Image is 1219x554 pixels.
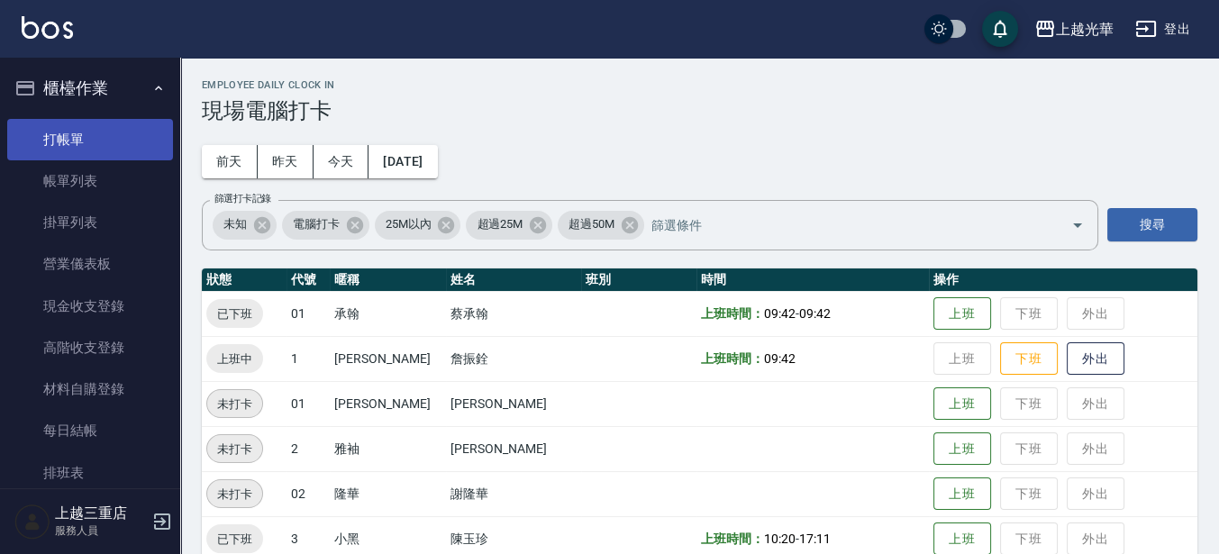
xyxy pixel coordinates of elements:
[799,306,831,321] span: 09:42
[7,410,173,451] a: 每日結帳
[287,426,331,471] td: 2
[701,531,764,546] b: 上班時間：
[207,440,262,459] span: 未打卡
[799,531,831,546] span: 17:11
[202,79,1197,91] h2: Employee Daily Clock In
[7,243,173,285] a: 營業儀表板
[1067,342,1124,376] button: 外出
[933,477,991,511] button: 上班
[368,145,437,178] button: [DATE]
[466,211,552,240] div: 超過25M
[647,209,1040,241] input: 篩選條件
[446,336,581,381] td: 詹振銓
[202,268,287,292] th: 狀態
[7,160,173,202] a: 帳單列表
[7,119,173,160] a: 打帳單
[207,395,262,413] span: 未打卡
[258,145,314,178] button: 昨天
[206,530,263,549] span: 已下班
[7,286,173,327] a: 現金收支登錄
[207,485,262,504] span: 未打卡
[764,531,796,546] span: 10:20
[7,327,173,368] a: 高階收支登錄
[330,268,446,292] th: 暱稱
[446,471,581,516] td: 謝隆華
[696,291,928,336] td: -
[7,202,173,243] a: 掛單列表
[14,504,50,540] img: Person
[213,215,258,233] span: 未知
[764,351,796,366] span: 09:42
[7,452,173,494] a: 排班表
[696,268,928,292] th: 時間
[558,215,625,233] span: 超過50M
[287,268,331,292] th: 代號
[701,351,764,366] b: 上班時間：
[282,215,350,233] span: 電腦打卡
[282,211,369,240] div: 電腦打卡
[375,211,461,240] div: 25M以內
[1107,208,1197,241] button: 搜尋
[701,306,764,321] b: 上班時間：
[1063,211,1092,240] button: Open
[7,65,173,112] button: 櫃檯作業
[330,471,446,516] td: 隆華
[55,504,147,522] h5: 上越三重店
[558,211,644,240] div: 超過50M
[446,268,581,292] th: 姓名
[202,145,258,178] button: 前天
[1000,342,1058,376] button: 下班
[933,432,991,466] button: 上班
[214,192,271,205] label: 篩選打卡記錄
[213,211,277,240] div: 未知
[330,336,446,381] td: [PERSON_NAME]
[206,350,263,368] span: 上班中
[446,426,581,471] td: [PERSON_NAME]
[375,215,442,233] span: 25M以內
[22,16,73,39] img: Logo
[466,215,533,233] span: 超過25M
[55,522,147,539] p: 服務人員
[287,381,331,426] td: 01
[446,291,581,336] td: 蔡承翰
[446,381,581,426] td: [PERSON_NAME]
[330,381,446,426] td: [PERSON_NAME]
[982,11,1018,47] button: save
[330,291,446,336] td: 承翰
[933,297,991,331] button: 上班
[1056,18,1114,41] div: 上越光華
[206,304,263,323] span: 已下班
[287,336,331,381] td: 1
[933,387,991,421] button: 上班
[764,306,796,321] span: 09:42
[7,368,173,410] a: 材料自購登錄
[202,98,1197,123] h3: 現場電腦打卡
[314,145,369,178] button: 今天
[287,291,331,336] td: 01
[287,471,331,516] td: 02
[1128,13,1197,46] button: 登出
[330,426,446,471] td: 雅袖
[1027,11,1121,48] button: 上越光華
[929,268,1197,292] th: 操作
[581,268,697,292] th: 班別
